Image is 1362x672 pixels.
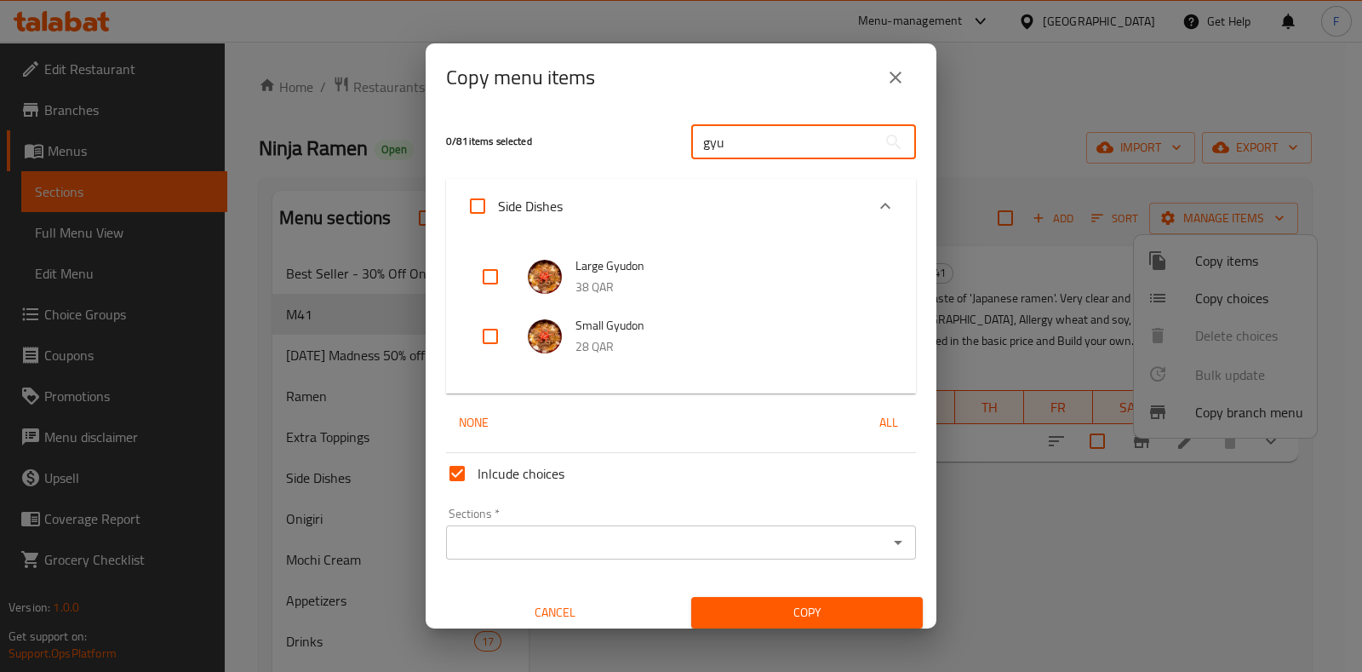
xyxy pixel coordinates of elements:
button: close [875,57,916,98]
button: Open [886,531,910,554]
span: Copy [705,602,909,623]
span: Cancel [446,602,664,623]
label: Acknowledge [457,186,563,227]
img: Small Gyudon [528,319,562,353]
img: Large Gyudon [528,260,562,294]
input: Select section [451,531,883,554]
div: Expand [446,233,916,393]
button: None [446,407,501,439]
p: 38 QAR [575,277,882,298]
span: Small Gyudon [575,315,882,336]
button: All [861,407,916,439]
p: 28 QAR [575,336,882,358]
div: Expand [446,179,916,233]
span: Large Gyudon [575,256,882,277]
button: Copy [691,597,923,629]
input: Search in items [691,125,877,159]
span: None [453,412,494,434]
button: Cancel [439,597,671,629]
span: Side Dishes [498,193,563,219]
h5: 0 / 81 items selected [446,135,671,149]
span: All [868,412,909,434]
h2: Copy menu items [446,64,595,91]
span: Inlcude choices [478,463,564,484]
